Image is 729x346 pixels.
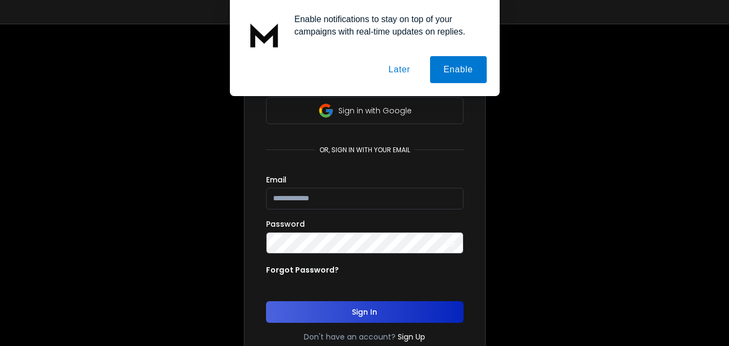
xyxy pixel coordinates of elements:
[430,56,487,83] button: Enable
[375,56,424,83] button: Later
[266,97,464,124] button: Sign in with Google
[266,176,287,184] label: Email
[266,220,305,228] label: Password
[398,331,425,342] a: Sign Up
[338,105,412,116] p: Sign in with Google
[243,13,286,56] img: notification icon
[286,13,487,38] div: Enable notifications to stay on top of your campaigns with real-time updates on replies.
[304,331,396,342] p: Don't have an account?
[266,301,464,323] button: Sign In
[315,146,414,154] p: or, sign in with your email
[266,264,339,275] p: Forgot Password?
